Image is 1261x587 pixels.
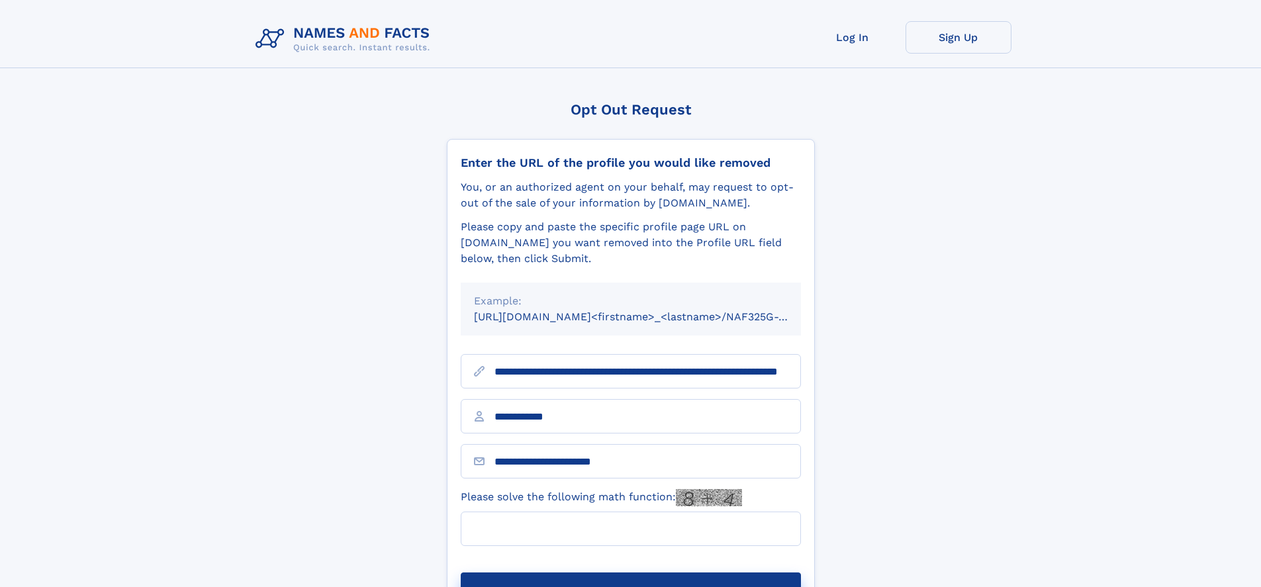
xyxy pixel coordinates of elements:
div: You, or an authorized agent on your behalf, may request to opt-out of the sale of your informatio... [461,179,801,211]
a: Log In [800,21,906,54]
label: Please solve the following math function: [461,489,742,506]
img: Logo Names and Facts [250,21,441,57]
small: [URL][DOMAIN_NAME]<firstname>_<lastname>/NAF325G-xxxxxxxx [474,310,826,323]
a: Sign Up [906,21,1011,54]
div: Enter the URL of the profile you would like removed [461,156,801,170]
div: Please copy and paste the specific profile page URL on [DOMAIN_NAME] you want removed into the Pr... [461,219,801,267]
div: Example: [474,293,788,309]
div: Opt Out Request [447,101,815,118]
